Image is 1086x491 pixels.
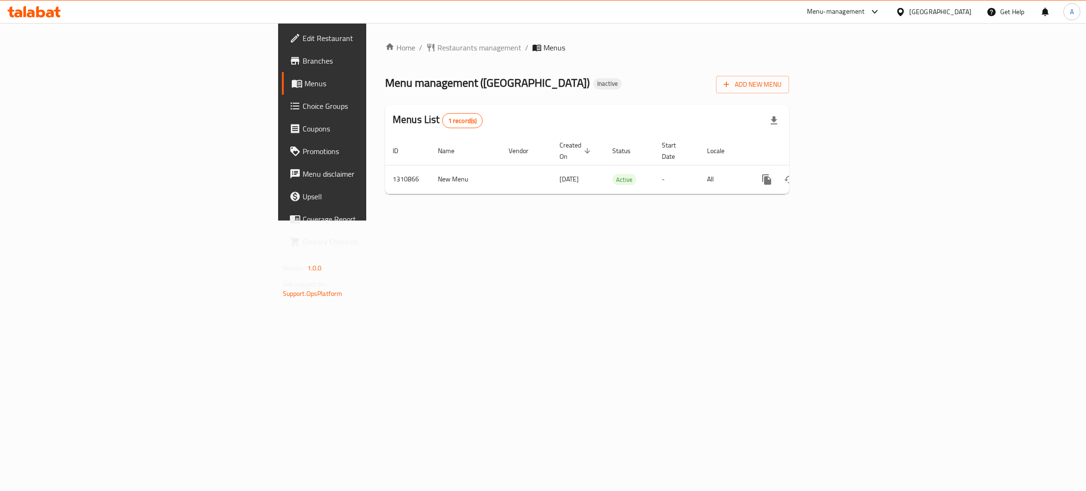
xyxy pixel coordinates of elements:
[909,7,971,17] div: [GEOGRAPHIC_DATA]
[393,145,411,156] span: ID
[543,42,565,53] span: Menus
[303,168,452,180] span: Menu disclaimer
[385,137,854,194] table: enhanced table
[662,139,688,162] span: Start Date
[303,236,452,247] span: Grocery Checklist
[593,80,622,88] span: Inactive
[282,72,460,95] a: Menus
[525,42,528,53] li: /
[282,163,460,185] a: Menu disclaimer
[593,78,622,90] div: Inactive
[807,6,865,17] div: Menu-management
[393,113,483,128] h2: Menus List
[509,145,541,156] span: Vendor
[282,140,460,163] a: Promotions
[654,165,699,194] td: -
[282,117,460,140] a: Coupons
[430,165,501,194] td: New Menu
[303,33,452,44] span: Edit Restaurant
[283,278,326,290] span: Get support on:
[303,213,452,225] span: Coverage Report
[438,145,467,156] span: Name
[283,262,306,274] span: Version:
[778,168,801,191] button: Change Status
[437,42,521,53] span: Restaurants management
[559,173,579,185] span: [DATE]
[282,230,460,253] a: Grocery Checklist
[612,174,636,185] span: Active
[699,165,748,194] td: All
[426,42,521,53] a: Restaurants management
[763,109,785,132] div: Export file
[612,145,643,156] span: Status
[1070,7,1074,17] span: A
[283,287,343,300] a: Support.OpsPlatform
[303,191,452,202] span: Upsell
[303,123,452,134] span: Coupons
[748,137,854,165] th: Actions
[385,42,789,53] nav: breadcrumb
[443,116,483,125] span: 1 record(s)
[282,49,460,72] a: Branches
[303,100,452,112] span: Choice Groups
[724,79,782,90] span: Add New Menu
[559,139,593,162] span: Created On
[707,145,737,156] span: Locale
[304,78,452,89] span: Menus
[282,208,460,230] a: Coverage Report
[716,76,789,93] button: Add New Menu
[385,72,590,93] span: Menu management ( [GEOGRAPHIC_DATA] )
[756,168,778,191] button: more
[442,113,483,128] div: Total records count
[307,262,322,274] span: 1.0.0
[303,55,452,66] span: Branches
[282,27,460,49] a: Edit Restaurant
[282,185,460,208] a: Upsell
[303,146,452,157] span: Promotions
[282,95,460,117] a: Choice Groups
